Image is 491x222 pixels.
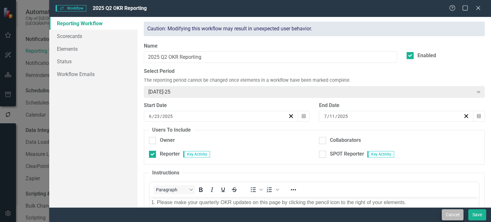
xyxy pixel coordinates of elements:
strong: All updates are due on [DATE]! [2,54,76,59]
button: Reveal or hide additional toolbar items [288,185,299,194]
a: Status [49,55,137,68]
span: Key Activity [367,151,394,157]
button: Italic [207,185,217,194]
div: Owner [160,137,175,144]
legend: Instructions [149,169,183,177]
span: / [152,113,154,119]
div: Bullet list [248,185,264,194]
div: [DATE]-25 [148,88,473,96]
span: 2025 Q2 OKR Reporting [93,5,147,11]
p: 2. Please mark your tasks as complete when you have finished updating for each element. [2,14,328,22]
p: To assist with updating ClearPoint, please refer to the OKR Check-in Guide on the VOL site. [2,40,328,48]
button: Block Paragraph [153,185,195,194]
a: Reporting Workflow [49,17,137,30]
a: Workflow Emails [49,68,137,80]
span: The reporting period cannot be changed once elements in a workflow have been marked complete. [144,77,351,84]
div: SPOT Reporter [330,150,364,158]
span: / [160,113,162,119]
div: Enabled [417,52,436,59]
span: / [335,113,337,119]
button: Cancel [442,209,464,220]
button: Save [468,209,486,220]
span: / [327,113,329,119]
input: Name [144,51,397,63]
legend: Users To Include [149,126,194,134]
span: Workflow [56,5,86,11]
button: Bold [195,185,206,194]
label: Select Period [144,68,485,75]
div: End Date [319,102,485,109]
div: Numbered list [264,185,280,194]
label: Name [144,42,397,50]
p: 1. Please make your quarterly OKR updates on this page by clicking the pencil icon to the right o... [2,2,328,9]
a: Scorecards [49,30,137,42]
span: Paragraph [156,187,187,192]
div: Collaborators [330,137,361,144]
button: Strikethrough [229,185,240,194]
a: Elements [49,42,137,55]
span: Key Activity [183,151,210,157]
div: Reporter [160,150,180,158]
div: Start Date [144,102,309,109]
button: Underline [218,185,229,194]
div: Caution: Modifying this workflow may result in unexpected user behavior. [144,22,485,36]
